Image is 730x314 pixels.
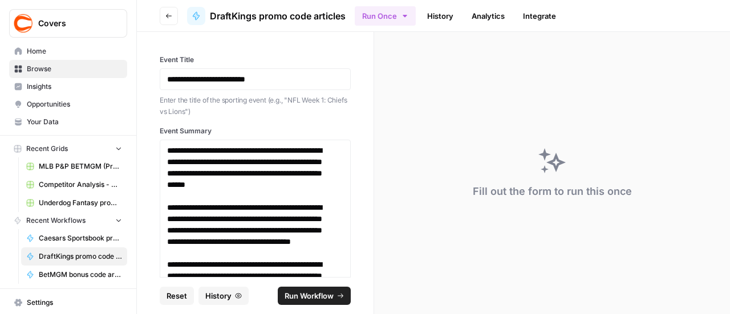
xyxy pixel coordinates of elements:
a: Caesars Sportsbook promo code articles [21,229,127,247]
a: MLB P&P BETMGM (Production) Grid (1) [21,157,127,176]
span: Browse [27,64,122,74]
span: Covers [38,18,107,29]
span: Competitor Analysis - URL Specific Grid [39,180,122,190]
span: Your Data [27,117,122,127]
span: Home [27,46,122,56]
a: Underdog Fantasy promo code articles Grid [21,194,127,212]
a: Analytics [465,7,512,25]
button: Run Workflow [278,287,351,305]
a: BetMGM bonus code articles [21,266,127,284]
p: Enter the title of the sporting event (e.g., "NFL Week 1: Chiefs vs Lions") [160,95,351,117]
span: Recent Grids [26,144,68,154]
div: Fill out the form to run this once [473,183,632,199]
span: Opportunities [27,99,122,109]
a: Insights [9,78,127,96]
img: Covers Logo [13,13,34,34]
a: DraftKings promo code articles [187,7,346,25]
label: Event Title [160,55,351,65]
a: Integrate [516,7,563,25]
span: Reset [167,290,187,301]
a: Settings [9,293,127,312]
a: DraftKings promo code articles [21,247,127,266]
span: Settings [27,297,122,308]
span: Insights [27,81,122,92]
label: Event Summary [160,126,351,136]
span: DraftKings promo code articles [210,9,346,23]
button: Reset [160,287,194,305]
button: History [198,287,249,305]
a: Browse [9,60,127,78]
span: Recent Workflows [26,215,86,226]
a: Your Data [9,113,127,131]
a: Competitor Analysis - URL Specific Grid [21,176,127,194]
span: BetMGM bonus code articles [39,270,122,280]
span: MLB P&P BETMGM (Production) Grid (1) [39,161,122,172]
span: Caesars Sportsbook promo code articles [39,233,122,243]
a: Home [9,42,127,60]
button: Run Once [355,6,416,26]
span: DraftKings promo code articles [39,251,122,262]
span: History [205,290,232,301]
span: Underdog Fantasy promo code articles Grid [39,198,122,208]
span: Run Workflow [285,290,334,301]
button: Recent Workflows [9,212,127,229]
a: Opportunities [9,95,127,113]
button: Recent Grids [9,140,127,157]
button: Workspace: Covers [9,9,127,38]
a: History [420,7,460,25]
